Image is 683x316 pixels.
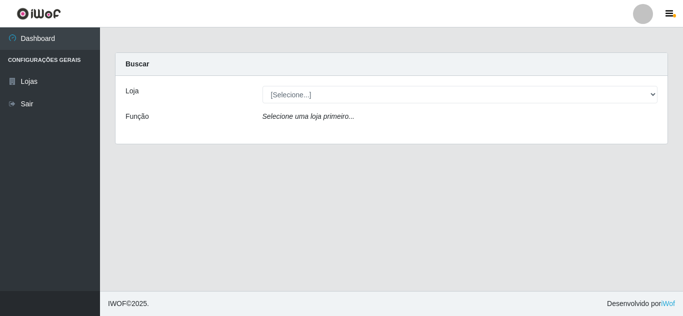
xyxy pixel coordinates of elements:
[125,86,138,96] label: Loja
[108,299,149,309] span: © 2025 .
[108,300,126,308] span: IWOF
[661,300,675,308] a: iWof
[262,112,354,120] i: Selecione uma loja primeiro...
[16,7,61,20] img: CoreUI Logo
[125,60,149,68] strong: Buscar
[125,111,149,122] label: Função
[607,299,675,309] span: Desenvolvido por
